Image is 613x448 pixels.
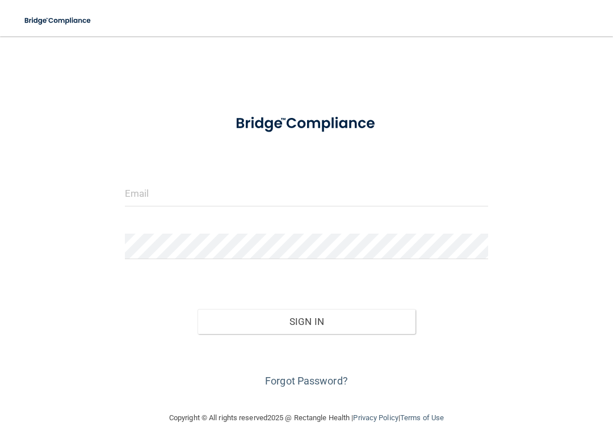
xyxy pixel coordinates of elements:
input: Email [125,181,488,206]
img: bridge_compliance_login_screen.278c3ca4.svg [220,104,393,143]
button: Sign In [198,309,415,334]
a: Terms of Use [400,413,444,422]
a: Privacy Policy [353,413,398,422]
div: Copyright © All rights reserved 2025 @ Rectangle Health | | [99,400,514,436]
img: bridge_compliance_login_screen.278c3ca4.svg [17,9,99,32]
a: Forgot Password? [265,375,348,387]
